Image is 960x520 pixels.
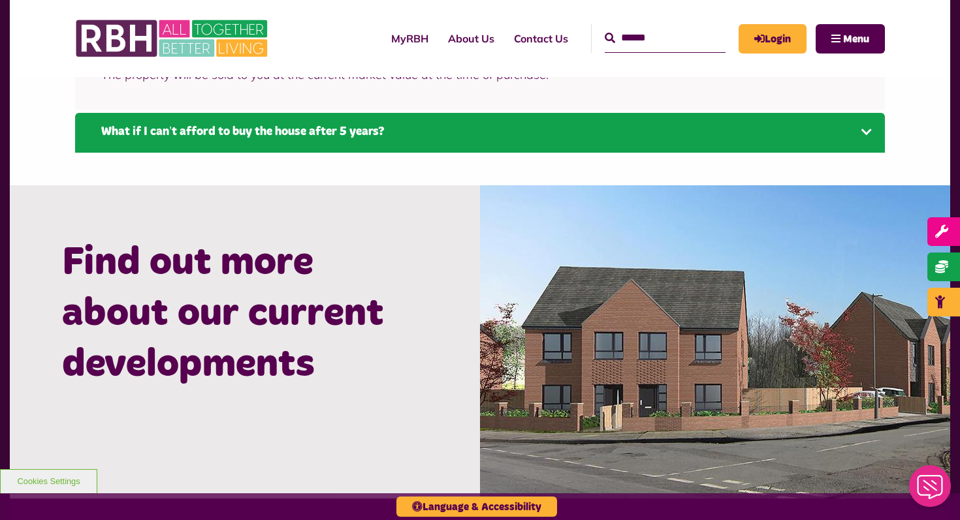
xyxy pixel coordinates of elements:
img: New RBH homes at Peel Lane, Heywood [480,185,950,498]
a: MyRBH [739,24,807,54]
a: About Us [438,21,504,56]
img: RBH [75,13,271,64]
a: MyRBH [381,21,438,56]
h2: Find out more about our current developments [62,237,428,390]
button: Language & Accessibility [396,497,557,517]
iframe: Netcall Web Assistant for live chat [901,461,960,520]
a: What if I can’t afford to buy the house after 5 years? [75,113,885,153]
button: Navigation [816,24,885,54]
input: Search [605,24,726,52]
span: Menu [843,34,869,44]
a: Contact Us [504,21,578,56]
